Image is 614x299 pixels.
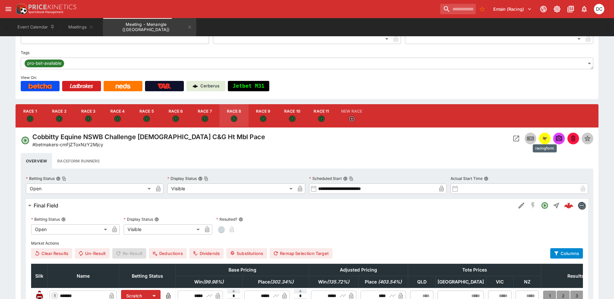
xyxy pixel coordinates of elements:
[74,104,103,127] button: Race 3
[219,104,249,127] button: Race 8
[204,176,208,181] button: Copy To Clipboard
[167,176,197,181] p: Display Status
[541,135,549,142] img: racingform.png
[565,3,576,15] button: Documentation
[226,248,267,259] button: Substitutions
[309,264,408,276] th: Adjusted Pricing
[61,217,66,222] button: Betting Status
[56,116,62,122] svg: Open
[539,133,551,144] button: racingform
[60,18,102,36] button: Meetings
[309,276,359,288] th: Win
[436,276,486,288] th: [GEOGRAPHIC_DATA]
[21,136,30,145] svg: Open
[307,104,336,127] button: Race 11
[477,4,487,14] button: No Bookmarks
[349,176,353,181] button: Copy To Clipboard
[3,3,14,15] button: open drawer
[32,141,103,148] p: Copy To Clipboard
[31,248,72,259] button: Clear Results
[27,116,33,122] svg: Open
[62,176,66,181] button: Copy To Clipboard
[119,264,176,288] th: Betting Status
[270,248,332,259] button: Remap Selection Target
[198,176,203,181] button: Display StatusCopy To Clipboard
[200,83,219,89] p: Cerberus
[451,176,483,181] p: Actual Start Time
[550,248,583,259] button: Columns
[592,2,606,16] button: David Crockford
[186,81,225,91] a: Cerberus
[26,199,588,212] button: Final FieldEdit DetailSGM DisabledOpenStraighta25a4bff-31fc-4f50-a9d3-ce36254b1913betmakers
[26,176,55,181] p: Betting Status
[216,216,237,222] p: Resulted?
[21,153,593,169] div: basic tabs example
[103,18,196,36] button: Meeting - Menangle (AUS)
[527,200,539,211] button: SGM Disabled
[538,3,549,15] button: Connected to PK
[327,279,349,284] em: ( 135.72 %)
[103,104,132,127] button: Race 4
[56,176,61,181] button: Betting StatusCopy To Clipboard
[28,83,52,89] img: Betcha
[539,200,551,211] button: Open
[486,276,514,288] th: VIC
[202,116,208,122] svg: Open
[260,116,266,122] svg: Open
[408,264,541,276] th: Tote Prices
[116,83,130,89] img: Neds
[25,60,64,67] span: pro-bet-available
[270,279,294,284] em: ( 302.34 %)
[318,116,325,122] svg: Open
[28,5,76,9] img: PriceKinetics
[31,216,60,222] p: Betting Status
[309,176,342,181] p: Scheduled Start
[562,199,575,212] a: a25a4bff-31fc-4f50-a9d3-ce36254b1913
[514,276,541,288] th: NZ
[149,248,187,259] button: Deductions
[132,104,161,127] button: Race 5
[336,104,367,127] button: New Race
[16,104,45,127] button: Race 1
[578,202,586,209] div: betmakers
[440,4,476,14] input: search
[14,18,59,36] button: Event Calendar
[154,217,159,222] button: Display Status
[567,135,579,141] span: Mark an event as closed and abandoned.
[551,200,562,211] button: Straight
[343,176,348,181] button: Scheduled StartCopy To Clipboard
[533,144,557,152] div: racingform
[553,133,565,144] span: Send Snapshot
[541,202,549,209] svg: Open
[21,75,37,80] span: View On:
[124,216,153,222] p: Display Status
[48,264,119,288] th: Name
[28,11,63,14] img: Sportsbook Management
[53,293,57,298] span: 1
[158,83,171,89] img: TabNZ
[489,4,536,14] button: Select Tenant
[578,3,590,15] button: Notifications
[289,116,296,122] svg: Open
[278,104,307,127] button: Race 10
[408,276,436,288] th: QLD
[378,279,402,284] em: ( 403.54 %)
[75,248,109,259] button: Un-Result
[551,3,563,15] button: Toggle light/dark mode
[242,276,309,288] th: Place
[525,133,536,144] button: Inplay
[31,224,109,235] div: Open
[70,83,93,89] img: Ladbrokes
[32,133,265,141] h4: Cobbitty Equine NSWB Challenge [DEMOGRAPHIC_DATA] C&G Ht Mbl Pace
[239,217,243,222] button: Resulted?
[52,153,105,169] button: Raceform Runners
[45,104,74,127] button: Race 2
[85,116,92,122] svg: Open
[173,116,179,122] svg: Open
[176,276,242,288] th: Win
[161,104,190,127] button: Race 6
[516,200,527,211] button: Edit Detail
[124,224,202,235] div: Visible
[167,183,295,194] div: Visible
[541,135,549,142] div: racingform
